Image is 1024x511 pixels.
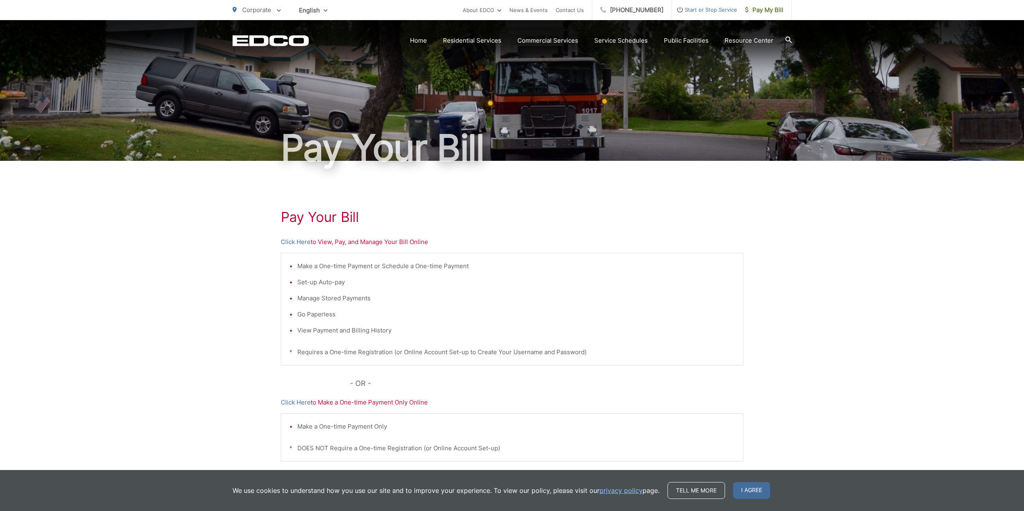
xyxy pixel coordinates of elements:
[297,310,735,319] li: Go Paperless
[745,5,783,15] span: Pay My Bill
[293,3,334,17] span: English
[297,422,735,431] li: Make a One-time Payment Only
[556,5,584,15] a: Contact Us
[410,36,427,45] a: Home
[242,6,271,14] span: Corporate
[297,326,735,335] li: View Payment and Billing History
[233,35,309,46] a: EDCD logo. Return to the homepage.
[289,347,735,357] p: * Requires a One-time Registration (or Online Account Set-up to Create Your Username and Password)
[281,398,311,407] a: Click Here
[733,482,770,499] span: I agree
[443,36,501,45] a: Residential Services
[509,5,548,15] a: News & Events
[350,378,744,390] p: - OR -
[281,398,744,407] p: to Make a One-time Payment Only Online
[289,443,735,453] p: * DOES NOT Require a One-time Registration (or Online Account Set-up)
[233,486,659,495] p: We use cookies to understand how you use our site and to improve your experience. To view our pol...
[463,5,501,15] a: About EDCO
[668,482,725,499] a: Tell me more
[281,237,311,247] a: Click Here
[297,277,735,287] li: Set-up Auto-pay
[281,237,744,247] p: to View, Pay, and Manage Your Bill Online
[297,261,735,271] li: Make a One-time Payment or Schedule a One-time Payment
[725,36,773,45] a: Resource Center
[233,128,792,168] h1: Pay Your Bill
[664,36,709,45] a: Public Facilities
[517,36,578,45] a: Commercial Services
[600,486,643,495] a: privacy policy
[297,293,735,303] li: Manage Stored Payments
[594,36,648,45] a: Service Schedules
[281,209,744,225] h1: Pay Your Bill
